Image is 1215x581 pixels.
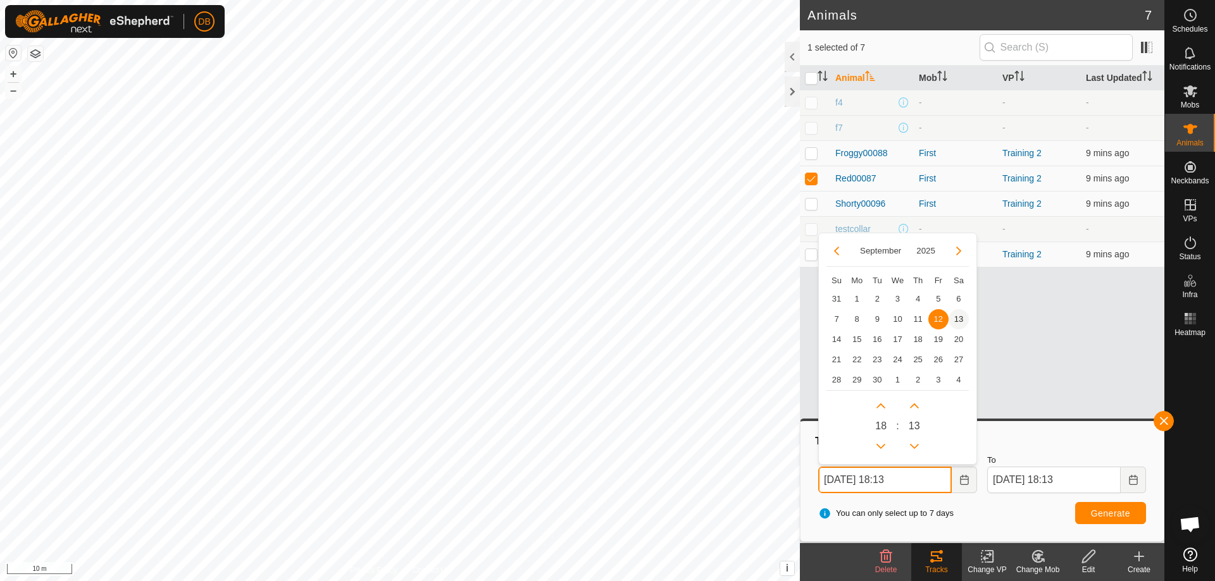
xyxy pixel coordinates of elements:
td: 22 [847,350,867,370]
span: 1 [887,370,907,390]
span: Mobs [1181,101,1199,109]
td: 23 [867,350,887,370]
span: 13 [949,309,969,329]
span: 8 [847,309,867,329]
span: Fr [935,276,942,285]
span: 7 [826,309,847,329]
button: i [780,561,794,575]
a: Contact Us [413,565,450,576]
td: 19 [928,329,949,350]
div: First [919,172,992,185]
p-sorticon: Activate to sort [865,73,875,83]
span: 3 [928,370,949,390]
input: Search (S) [980,34,1133,61]
div: Choose Date [818,233,977,465]
span: VPs [1183,215,1197,223]
span: - [1086,97,1089,107]
td: 4 [949,370,969,390]
td: 25 [908,350,928,370]
span: 1 selected of 7 [807,41,980,54]
span: 18 [908,329,928,350]
span: 14 [826,329,847,350]
div: Edit [1063,564,1114,575]
div: - [919,121,992,135]
span: 28 [826,370,847,390]
a: Help [1165,542,1215,578]
button: Next Month [949,241,969,261]
span: Schedules [1172,25,1207,33]
span: i [786,563,788,573]
td: 9 [867,309,887,329]
div: First [919,197,992,211]
span: Tu [873,276,882,285]
img: Gallagher Logo [15,10,173,33]
span: testcollar [835,223,871,236]
label: To [987,454,1146,467]
td: 12 [928,309,949,329]
p-sorticon: Activate to sort [818,73,828,83]
span: Delete [875,565,897,574]
p-sorticon: Activate to sort [1142,73,1152,83]
button: Map Layers [28,46,43,61]
h2: Animals [807,8,1145,23]
th: VP [997,66,1081,90]
span: Mo [851,276,863,285]
span: Infra [1182,291,1197,298]
span: 24 [887,350,907,370]
td: 4 [908,289,928,309]
button: + [6,66,21,82]
span: 13 [909,419,920,434]
td: 3 [887,289,907,309]
div: - [919,223,992,236]
p-button: Previous Minute [904,436,925,456]
td: 2 [908,370,928,390]
span: Notifications [1169,63,1211,71]
span: Red00087 [835,172,876,185]
span: Shorty00096 [835,197,885,211]
div: Tracks [911,564,962,575]
span: Su [832,276,842,285]
span: Sa [954,276,964,285]
span: Froggy00088 [835,147,888,160]
span: 17 [887,329,907,350]
button: Generate [1075,502,1146,524]
td: 2 [867,289,887,309]
div: Create [1114,564,1164,575]
span: Help [1182,565,1198,573]
td: 10 [887,309,907,329]
td: 31 [826,289,847,309]
td: 15 [847,329,867,350]
a: Training 2 [1002,249,1042,259]
span: - [1086,224,1089,234]
span: 7 [1145,6,1152,25]
span: 13 Sept 2025, 6:04 pm [1086,148,1129,158]
button: – [6,83,21,98]
th: Mob [914,66,997,90]
td: 5 [928,289,949,309]
span: We [892,276,904,285]
a: Privacy Policy [350,565,397,576]
span: Neckbands [1171,177,1209,185]
td: 29 [847,370,867,390]
span: 6 [949,289,969,309]
p-sorticon: Activate to sort [937,73,947,83]
td: 20 [949,329,969,350]
span: Th [913,276,923,285]
p-button: Next Minute [904,396,925,416]
span: 11 [908,309,928,329]
span: 13 Sept 2025, 6:04 pm [1086,173,1129,183]
td: 30 [867,370,887,390]
span: : [896,419,899,434]
span: 13 Sept 2025, 6:04 pm [1086,249,1129,259]
span: f4 [835,96,843,109]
